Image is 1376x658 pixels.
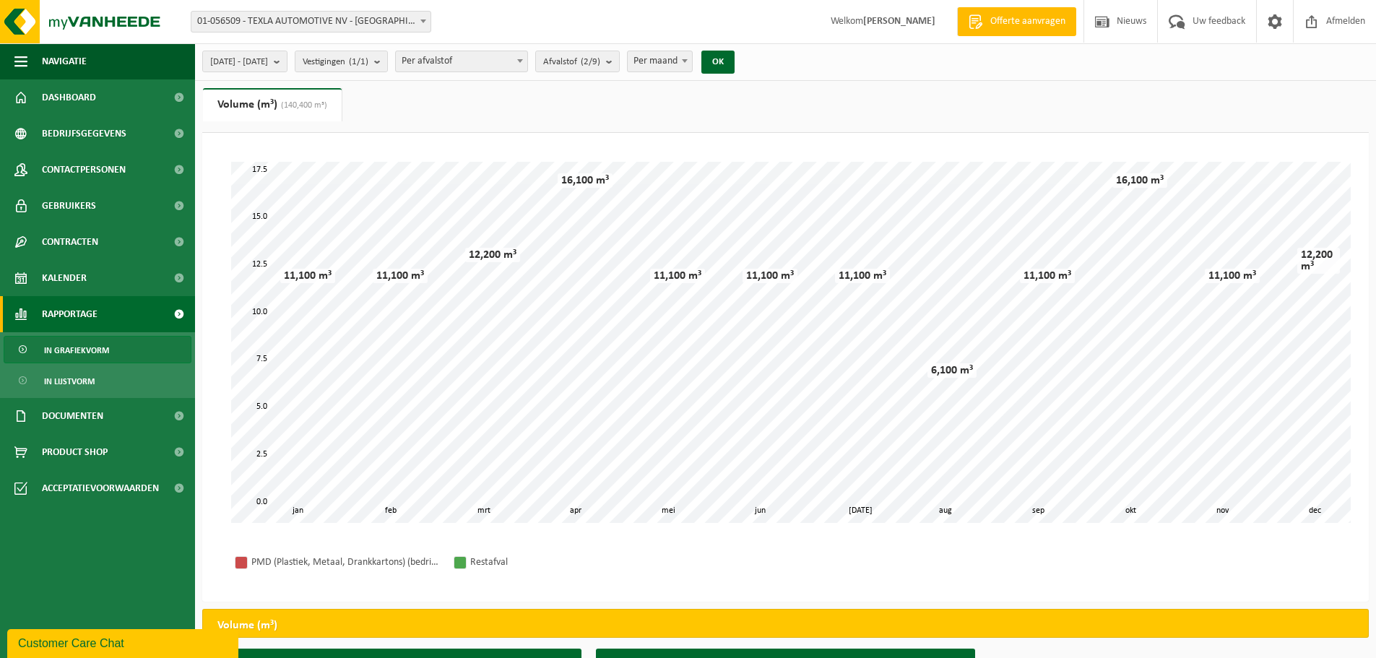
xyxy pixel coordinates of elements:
span: Bedrijfsgegevens [42,116,126,152]
div: 16,100 m³ [1112,173,1167,188]
span: Documenten [42,398,103,434]
button: Vestigingen(1/1) [295,51,388,72]
span: Product Shop [42,434,108,470]
h2: Volume (m³) [203,610,292,641]
button: OK [701,51,735,74]
iframe: chat widget [7,626,241,658]
span: Per maand [627,51,693,72]
div: 11,100 m³ [1020,269,1075,283]
strong: [PERSON_NAME] [863,16,935,27]
div: 11,100 m³ [373,269,428,283]
span: Per afvalstof [395,51,528,72]
span: In grafiekvorm [44,337,109,364]
div: 16,100 m³ [558,173,613,188]
button: Afvalstof(2/9) [535,51,620,72]
div: 6,100 m³ [927,363,977,378]
span: Per afvalstof [396,51,527,72]
span: 01-056509 - TEXLA AUTOMOTIVE NV - SINT-NIKLAAS [191,12,430,32]
span: 01-056509 - TEXLA AUTOMOTIVE NV - SINT-NIKLAAS [191,11,431,33]
div: 11,100 m³ [1205,269,1260,283]
span: Offerte aanvragen [987,14,1069,29]
a: In lijstvorm [4,367,191,394]
span: In lijstvorm [44,368,95,395]
div: 11,100 m³ [280,269,335,283]
span: Contracten [42,224,98,260]
span: Contactpersonen [42,152,126,188]
div: 12,200 m³ [1297,248,1340,274]
div: PMD (Plastiek, Metaal, Drankkartons) (bedrijven) [251,553,439,571]
span: Afvalstof [543,51,600,73]
span: Kalender [42,260,87,296]
span: [DATE] - [DATE] [210,51,268,73]
a: Offerte aanvragen [957,7,1076,36]
span: Gebruikers [42,188,96,224]
a: Volume (m³) [203,88,342,121]
span: Rapportage [42,296,98,332]
div: 11,100 m³ [743,269,797,283]
div: 11,100 m³ [650,269,705,283]
a: In grafiekvorm [4,336,191,363]
span: Navigatie [42,43,87,79]
div: Restafval [470,553,658,571]
span: Per maand [628,51,692,72]
div: 12,200 m³ [465,248,520,262]
button: [DATE] - [DATE] [202,51,287,72]
span: Vestigingen [303,51,368,73]
count: (1/1) [349,57,368,66]
span: Dashboard [42,79,96,116]
span: (140,400 m³) [277,101,327,110]
count: (2/9) [581,57,600,66]
span: Acceptatievoorwaarden [42,470,159,506]
div: 11,100 m³ [835,269,890,283]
